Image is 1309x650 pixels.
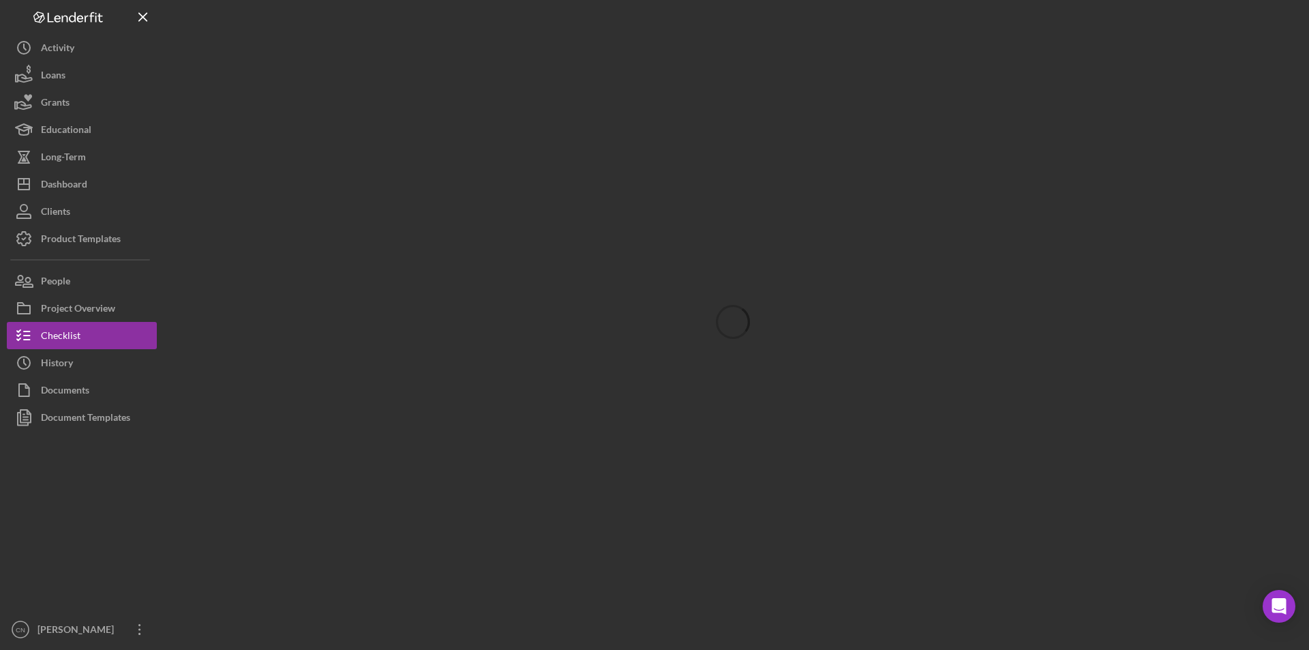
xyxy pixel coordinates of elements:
button: Educational [7,116,157,143]
div: Open Intercom Messenger [1263,590,1295,623]
button: Checklist [7,322,157,349]
div: Activity [41,34,74,65]
button: CN[PERSON_NAME] [7,616,157,643]
button: History [7,349,157,376]
div: Grants [41,89,70,119]
div: People [41,267,70,298]
text: CN [16,626,25,634]
button: Grants [7,89,157,116]
div: Dashboard [41,171,87,201]
button: People [7,267,157,295]
button: Long-Term [7,143,157,171]
div: Product Templates [41,225,121,256]
div: Loans [41,61,65,92]
div: History [41,349,73,380]
div: Documents [41,376,89,407]
button: Dashboard [7,171,157,198]
button: Project Overview [7,295,157,322]
div: Document Templates [41,404,130,434]
div: Checklist [41,322,80,353]
button: Product Templates [7,225,157,252]
div: Project Overview [41,295,115,325]
div: Clients [41,198,70,228]
button: Loans [7,61,157,89]
button: Documents [7,376,157,404]
button: Activity [7,34,157,61]
button: Clients [7,198,157,225]
div: Long-Term [41,143,86,174]
button: Document Templates [7,404,157,431]
div: Educational [41,116,91,147]
div: [PERSON_NAME] [34,616,123,647]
